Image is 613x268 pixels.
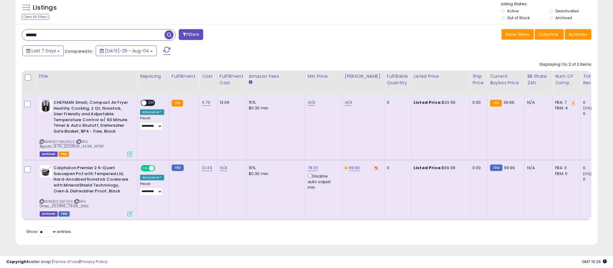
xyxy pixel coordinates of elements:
div: ASIN: [40,165,133,216]
span: 99.99 [504,165,515,171]
span: FBA [59,152,69,157]
label: Deactivated [555,8,579,14]
span: Listings that have been deleted from Seller Central [40,152,58,157]
div: Fulfillable Quantity [387,73,408,86]
a: 78.00 [308,165,318,171]
div: FBM: 0 [555,171,576,177]
span: Last 7 Days [32,48,56,54]
label: Out of Stock [507,15,530,20]
span: 39.99 [503,99,514,105]
small: FBA [172,100,183,107]
a: 6.79 [202,99,210,106]
a: Terms of Use [53,259,79,265]
div: FBA: 7 [555,100,576,105]
span: Listings that have been deleted from Seller Central [40,211,58,217]
div: FBA: 0 [555,165,576,171]
a: 13.49 [202,165,212,171]
span: Columns [539,31,558,37]
div: Listed Price [414,73,467,80]
div: $99.99 [414,165,465,171]
div: Cost [202,73,214,80]
span: | SKU: BigLots_6.79_20221129_33.99_10787 [40,139,104,148]
small: FBA [490,100,501,107]
button: Last 7 Days [22,46,64,56]
div: Title [38,73,135,80]
b: Listed Price: [414,165,442,171]
div: Disable auto adjust min [308,173,337,191]
small: (0%) [583,106,592,111]
div: 0 [387,100,406,105]
small: FBM [172,165,184,171]
div: 0 [387,165,406,171]
button: [DATE]-29 - Aug-04 [96,46,157,56]
div: 0 [583,111,608,116]
a: 99.99 [349,165,360,171]
a: B07NBQX8HS [52,139,75,144]
span: Show: entries [26,229,71,235]
small: (0%) [583,171,592,176]
img: 41VTakDu-YL._SL40_.jpg [40,100,52,112]
div: Fulfillment Cost [220,73,243,86]
div: Repricing [140,73,166,80]
div: BB Share 24h. [527,73,550,86]
label: Archived [555,15,572,20]
img: 41RlUGwfUxL._SL40_.jpg [40,165,52,178]
label: Active [507,8,519,14]
span: Compared to: [65,48,93,54]
div: 0.00 [472,165,483,171]
div: Ship Price [472,73,485,86]
div: FBM: 4 [555,105,576,111]
b: Listed Price: [414,99,442,105]
div: Amazon AI * [140,175,164,180]
div: 15% [249,165,300,171]
a: Privacy Policy [80,259,107,265]
span: OFF [147,100,156,106]
p: Listing States: [501,1,598,7]
button: Filters [179,29,203,40]
h5: Listings [33,3,57,12]
div: seller snap | | [6,259,107,265]
div: Amazon Fees [249,73,302,80]
a: N/A [308,99,315,106]
div: 0 [583,177,608,182]
small: Amazon Fees. [249,80,252,85]
span: [DATE]-29 - Aug-04 [105,48,149,54]
div: 13.09 [220,100,241,105]
button: Columns [535,29,564,40]
div: Fulfillment [172,73,197,80]
b: CHEFMAN Small, Compact Air Fryer Healthy Cooking, 2 Qt, Nonstick, User Friendly and Adjustable Te... [54,100,129,136]
span: FBM [59,211,70,217]
a: N/A [220,165,227,171]
div: [PERSON_NAME] [345,73,382,80]
strong: Copyright [6,259,29,265]
div: N/A [527,100,548,105]
span: | SKU: Ollies_20241116_79.99_2190 [40,199,89,208]
small: FBM [490,165,502,171]
div: ASIN: [40,100,133,156]
b: Calphalon Premier 2.5-Quart Saucepan Pot with Tempered Lid, Hard-Anodized Nonstick Cookware with ... [54,165,129,196]
span: 2025-08-12 19:26 GMT [582,259,607,265]
div: Num of Comp. [555,73,578,86]
div: 0.00 [472,100,483,105]
div: $0.30 min [249,105,300,111]
a: B0C8BF4X1S [52,199,73,204]
div: N/A [527,165,548,171]
div: $0.30 min [249,171,300,177]
div: $33.99 [414,100,465,105]
a: N/A [345,99,352,106]
div: Current Buybox Price [490,73,522,86]
div: 0 [583,165,608,171]
div: Min Price [308,73,339,80]
div: Preset: [140,182,164,196]
div: 0 [583,100,608,105]
button: Save View [501,29,534,40]
div: Total Rev. [583,73,606,86]
div: Preset: [140,116,164,130]
span: ON [141,166,149,171]
div: Clear All Filters [22,14,49,20]
div: 15% [249,100,300,105]
button: Actions [565,29,591,40]
div: Amazon AI * [140,109,164,115]
div: Displaying 1 to 2 of 2 items [540,62,591,68]
span: OFF [154,166,164,171]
